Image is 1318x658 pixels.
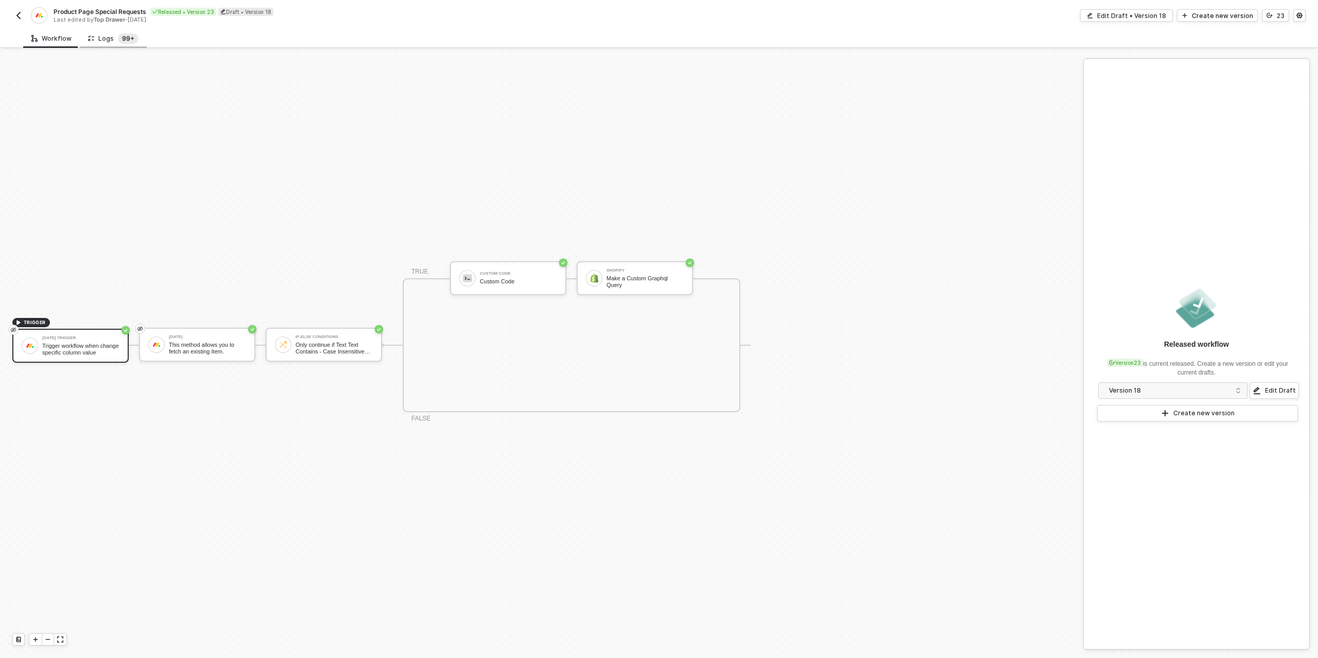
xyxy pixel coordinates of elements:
[1253,386,1261,395] span: icon-edit
[88,33,138,44] div: Logs
[248,325,256,333] span: icon-success-page
[411,414,430,424] div: FALSE
[150,8,216,16] div: Released • Version 23
[1080,9,1173,22] button: Edit Draft • Version 18
[32,636,39,643] span: icon-play
[1097,405,1298,421] button: Create new version
[54,7,146,16] span: Product Page Special Requests
[45,636,51,643] span: icon-minus
[296,342,373,355] div: Only continue if Text Text Contains - Case Insensitive B3L Beasts
[137,325,143,333] span: eye-invisible
[279,340,288,349] img: icon
[31,35,72,43] div: Workflow
[169,335,246,339] div: [DATE]
[1097,11,1166,20] div: Edit Draft • Version 18
[1173,409,1235,417] div: Create new version
[1174,285,1219,331] img: released.png
[42,336,119,340] div: [DATE] Trigger
[25,341,34,350] img: icon
[296,335,373,339] div: If-Else Conditions
[463,274,472,283] img: icon
[118,33,138,44] sup: 226
[218,8,273,16] div: Draft • Version 18
[1087,12,1093,19] span: icon-edit
[1267,12,1273,19] span: icon-versioning
[220,9,226,14] span: icon-edit
[10,326,16,334] span: eye-invisible
[411,267,428,277] div: TRUE
[122,326,130,334] span: icon-success-page
[15,319,22,326] span: icon-play
[34,11,43,20] img: integration-icon
[169,342,246,355] div: This method allows you to fetch an existing Item.
[94,16,125,23] span: Top Drawer
[1296,12,1303,19] span: icon-settings
[57,636,63,643] span: icon-expand
[686,259,694,267] span: icon-success-page
[1109,360,1115,366] span: icon-versioning
[14,11,23,20] img: back
[12,9,25,22] button: back
[375,325,383,333] span: icon-success-page
[480,278,557,285] div: Custom Code
[1262,9,1289,22] button: 23
[559,259,567,267] span: icon-success-page
[1107,359,1143,367] div: Version 23
[1192,11,1253,20] div: Create new version
[152,340,161,349] img: icon
[1250,382,1299,399] button: Edit Draft
[42,343,119,356] div: Trigger workflow when change specific column value
[480,272,557,276] div: Custom Code
[1164,339,1229,349] div: Released workflow
[1265,386,1296,395] div: Edit Draft
[1182,12,1188,19] span: icon-play
[1161,409,1169,417] span: icon-play
[606,268,684,273] div: Shopify
[1096,353,1297,377] div: is current released. Create a new version or edit your current drafts.
[1277,11,1285,20] div: 23
[1177,9,1258,22] button: Create new version
[54,16,658,24] div: Last edited by - [DATE]
[1109,385,1230,396] div: Version 18
[589,274,599,283] img: icon
[606,275,684,288] div: Make a Custom Graphql Query
[24,318,46,327] span: TRIGGER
